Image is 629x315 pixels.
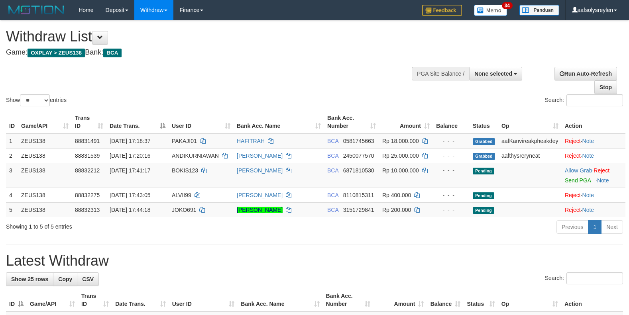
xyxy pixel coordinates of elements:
h1: Withdraw List [6,29,411,45]
span: Copy [58,276,72,282]
span: 88832275 [75,192,100,198]
th: Bank Acc. Number: activate to sort column ascending [323,289,373,311]
a: [PERSON_NAME] [237,207,283,213]
th: Status: activate to sort column ascending [464,289,498,311]
a: [PERSON_NAME] [237,153,283,159]
td: ZEUS138 [18,163,72,188]
h4: Game: Bank: [6,49,411,57]
td: 5 [6,202,18,217]
span: Copy 6871810530 to clipboard [343,167,374,174]
span: Rp 18.000.000 [382,138,419,144]
td: 4 [6,188,18,202]
div: - - - [436,206,466,214]
a: 1 [588,220,601,234]
th: User ID: activate to sort column ascending [169,111,234,133]
span: None selected [474,70,512,77]
th: Action [562,111,625,133]
span: 88832212 [75,167,100,174]
td: aafthysreryneat [498,148,562,163]
a: Reject [565,207,581,213]
span: BCA [327,138,338,144]
th: ID: activate to sort column descending [6,289,27,311]
td: 1 [6,133,18,149]
th: Bank Acc. Name: activate to sort column ascending [238,289,322,311]
th: Op: activate to sort column ascending [498,289,561,311]
span: Show 25 rows [11,276,48,282]
span: ANDIKURNIAWAN [172,153,219,159]
span: OXPLAY > ZEUS138 [28,49,85,57]
th: Game/API: activate to sort column ascending [18,111,72,133]
td: · [562,133,625,149]
td: aafKanvireakpheakdey [498,133,562,149]
td: 2 [6,148,18,163]
span: [DATE] 17:20:16 [110,153,150,159]
th: Balance: activate to sort column ascending [427,289,464,311]
a: [PERSON_NAME] [237,167,283,174]
input: Search: [566,272,623,284]
a: Copy [53,272,77,286]
span: Rp 400.000 [382,192,411,198]
td: · [562,148,625,163]
span: Copy 0581745663 to clipboard [343,138,374,144]
span: [DATE] 17:18:37 [110,138,150,144]
img: MOTION_logo.png [6,4,67,16]
select: Showentries [20,94,50,106]
th: Date Trans.: activate to sort column descending [106,111,169,133]
td: ZEUS138 [18,133,72,149]
div: PGA Site Balance / [412,67,469,80]
th: Amount: activate to sort column ascending [379,111,433,133]
a: Note [582,207,594,213]
a: Send PGA [565,177,591,184]
a: [PERSON_NAME] [237,192,283,198]
span: BCA [103,49,121,57]
h1: Latest Withdraw [6,253,623,269]
span: 88831491 [75,138,100,144]
span: [DATE] 17:44:18 [110,207,150,213]
img: Button%20Memo.svg [474,5,507,16]
a: Note [582,138,594,144]
img: Feedback.jpg [422,5,462,16]
span: Rp 10.000.000 [382,167,419,174]
label: Show entries [6,94,67,106]
td: · [562,188,625,202]
span: 88831539 [75,153,100,159]
span: Copy 8110815311 to clipboard [343,192,374,198]
th: Amount: activate to sort column ascending [373,289,427,311]
th: ID [6,111,18,133]
span: Grabbed [473,138,495,145]
img: panduan.png [519,5,559,16]
th: Status [470,111,498,133]
a: Reject [565,192,581,198]
span: BCA [327,192,338,198]
td: ZEUS138 [18,188,72,202]
a: HAFITRAH [237,138,265,144]
th: Action [561,289,623,311]
span: PAKAJI01 [172,138,197,144]
a: Next [601,220,623,234]
span: Copy 3151729841 to clipboard [343,207,374,213]
td: · [562,163,625,188]
span: Pending [473,207,494,214]
a: Stop [594,80,617,94]
span: Pending [473,168,494,174]
div: - - - [436,166,466,174]
a: Reject [565,153,581,159]
span: ALVII99 [172,192,191,198]
div: Showing 1 to 5 of 5 entries [6,219,256,231]
a: Run Auto-Refresh [554,67,617,80]
th: Trans ID: activate to sort column ascending [78,289,112,311]
a: Show 25 rows [6,272,53,286]
th: Bank Acc. Name: activate to sort column ascending [234,111,324,133]
span: Pending [473,192,494,199]
span: BCA [327,167,338,174]
span: BOKIS123 [172,167,198,174]
th: Bank Acc. Number: activate to sort column ascending [324,111,379,133]
span: Copy 2450077570 to clipboard [343,153,374,159]
span: Rp 200.000 [382,207,411,213]
a: CSV [77,272,99,286]
a: Allow Grab [565,167,592,174]
span: CSV [82,276,94,282]
th: User ID: activate to sort column ascending [169,289,238,311]
label: Search: [545,94,623,106]
button: None selected [469,67,522,80]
